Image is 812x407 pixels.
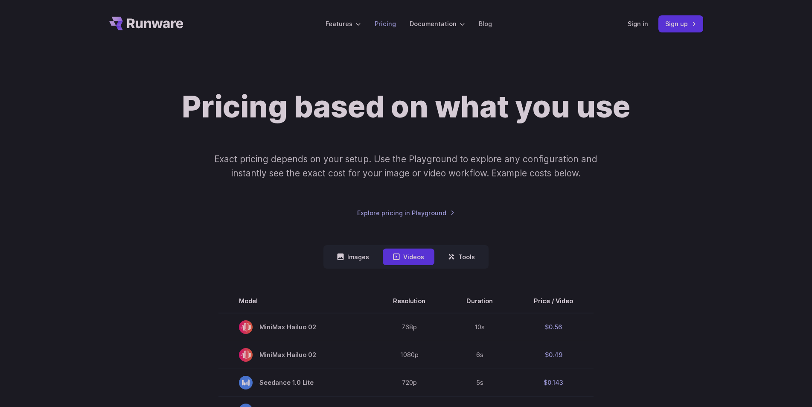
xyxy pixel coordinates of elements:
button: Tools [438,249,485,265]
th: Price / Video [513,289,594,313]
td: 720p [373,369,446,396]
a: Sign up [658,15,703,32]
a: Explore pricing in Playground [357,208,455,218]
td: 5s [446,369,513,396]
th: Duration [446,289,513,313]
span: MiniMax Hailuo 02 [239,320,352,334]
button: Images [327,249,379,265]
th: Model [218,289,373,313]
td: 1080p [373,341,446,369]
label: Documentation [410,19,465,29]
p: Exact pricing depends on your setup. Use the Playground to explore any configuration and instantl... [198,152,614,181]
td: 768p [373,313,446,341]
label: Features [326,19,361,29]
a: Sign in [628,19,648,29]
a: Go to / [109,17,183,30]
td: 10s [446,313,513,341]
h1: Pricing based on what you use [182,89,630,125]
th: Resolution [373,289,446,313]
button: Videos [383,249,434,265]
a: Pricing [375,19,396,29]
a: Blog [479,19,492,29]
td: 6s [446,341,513,369]
span: MiniMax Hailuo 02 [239,348,352,362]
td: $0.56 [513,313,594,341]
td: $0.143 [513,369,594,396]
td: $0.49 [513,341,594,369]
span: Seedance 1.0 Lite [239,376,352,389]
